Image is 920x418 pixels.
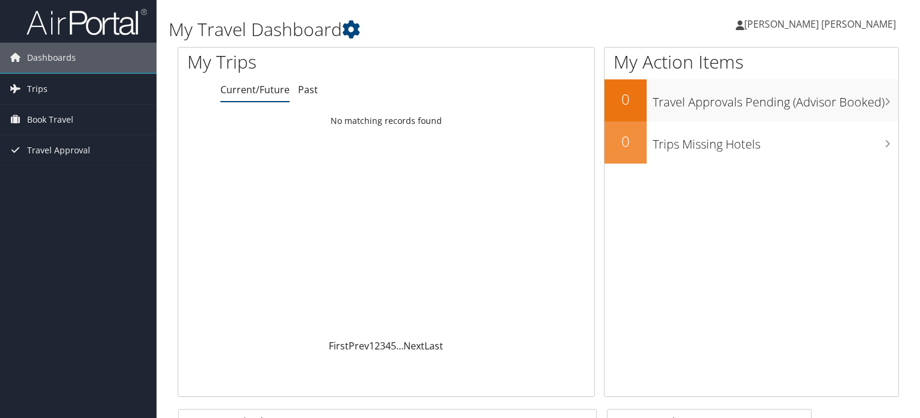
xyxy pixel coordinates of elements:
a: Current/Future [220,83,290,96]
h2: 0 [605,131,647,152]
a: 5 [391,339,396,352]
h1: My Trips [187,49,412,75]
a: First [329,339,349,352]
a: Prev [349,339,369,352]
span: Trips [27,74,48,104]
a: Next [403,339,424,352]
span: Travel Approval [27,135,90,165]
a: 4 [385,339,391,352]
h3: Trips Missing Hotels [653,130,898,153]
a: [PERSON_NAME] [PERSON_NAME] [736,6,908,42]
span: Book Travel [27,105,73,135]
span: [PERSON_NAME] [PERSON_NAME] [744,17,896,31]
a: 3 [380,339,385,352]
span: … [396,339,403,352]
a: 0Travel Approvals Pending (Advisor Booked) [605,79,898,121]
a: Last [424,339,443,352]
h1: My Action Items [605,49,898,75]
h2: 0 [605,89,647,109]
h3: Travel Approvals Pending (Advisor Booked) [653,88,898,111]
a: Past [298,83,318,96]
td: No matching records found [178,110,594,132]
h1: My Travel Dashboard [169,17,662,42]
a: 1 [369,339,375,352]
img: airportal-logo.png [26,8,147,36]
a: 0Trips Missing Hotels [605,121,898,164]
span: Dashboards [27,43,76,73]
a: 2 [375,339,380,352]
